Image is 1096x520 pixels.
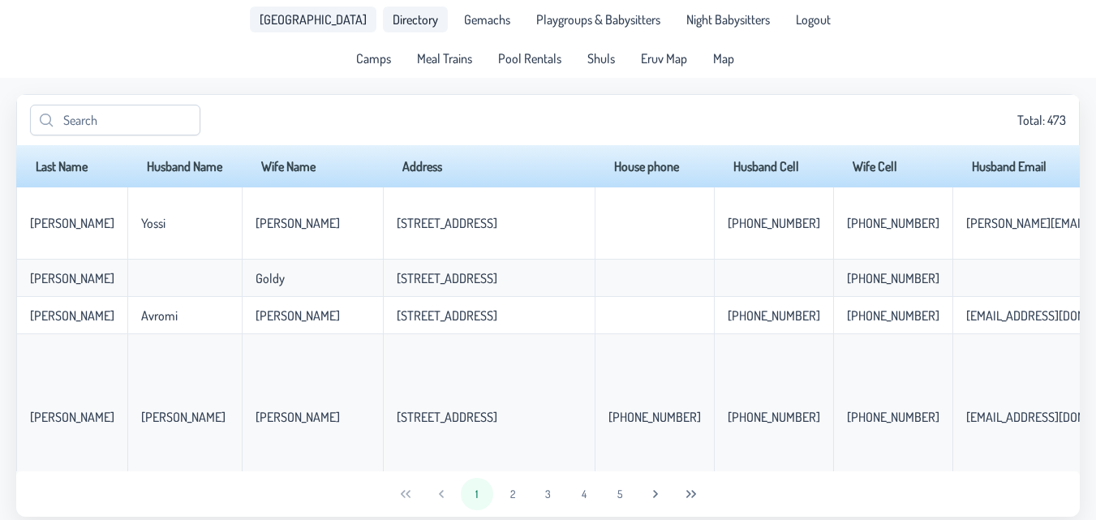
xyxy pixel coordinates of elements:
span: [GEOGRAPHIC_DATA] [260,13,367,26]
span: Night Babysitters [686,13,770,26]
p-celleditor: [STREET_ADDRESS] [397,307,497,324]
p-celleditor: [PERSON_NAME] [30,409,114,425]
button: Last Page [675,478,707,510]
a: Night Babysitters [677,6,780,32]
div: Total: 473 [30,105,1066,135]
p-celleditor: [PERSON_NAME] [30,270,114,286]
p-celleditor: [STREET_ADDRESS] [397,215,497,231]
p-celleditor: [PHONE_NUMBER] [608,409,701,425]
button: 5 [604,478,636,510]
p-celleditor: [PHONE_NUMBER] [728,307,820,324]
p-celleditor: [PHONE_NUMBER] [847,270,939,286]
span: Camps [356,52,391,65]
p-celleditor: [STREET_ADDRESS] [397,270,497,286]
li: Pine Lake Park [250,6,376,32]
a: Camps [346,45,401,71]
button: 4 [568,478,600,510]
p-celleditor: [PERSON_NAME] [30,307,114,324]
p-celleditor: [PERSON_NAME] [141,409,226,425]
button: 1 [461,478,493,510]
p-celleditor: [PERSON_NAME] [30,215,114,231]
a: Gemachs [454,6,520,32]
span: Shuls [587,52,615,65]
span: Map [713,52,734,65]
th: Wife Name [242,145,383,187]
p-celleditor: Yossi [141,215,165,231]
li: Logout [786,6,840,32]
th: House phone [595,145,714,187]
p-celleditor: Goldy [256,270,285,286]
p-celleditor: Avromi [141,307,178,324]
p-celleditor: [PHONE_NUMBER] [847,215,939,231]
span: Gemachs [464,13,510,26]
a: Shuls [578,45,625,71]
th: Address [383,145,595,187]
th: Last Name [16,145,127,187]
p-celleditor: [PHONE_NUMBER] [847,307,939,324]
a: Pool Rentals [488,45,571,71]
span: Playgroups & Babysitters [536,13,660,26]
p-celleditor: [PHONE_NUMBER] [728,215,820,231]
button: 2 [496,478,529,510]
button: 3 [532,478,565,510]
button: Next Page [639,478,672,510]
a: Meal Trains [407,45,482,71]
p-celleditor: [PERSON_NAME] [256,215,340,231]
a: Map [703,45,744,71]
a: Playgroups & Babysitters [527,6,670,32]
input: Search [30,105,200,135]
span: Meal Trains [417,52,472,65]
p-celleditor: [PHONE_NUMBER] [847,409,939,425]
a: Directory [383,6,448,32]
p-celleditor: [PERSON_NAME] [256,307,340,324]
a: [GEOGRAPHIC_DATA] [250,6,376,32]
th: Husband Name [127,145,242,187]
span: Logout [796,13,831,26]
p-celleditor: [PHONE_NUMBER] [728,409,820,425]
span: Directory [393,13,438,26]
span: Eruv Map [641,52,687,65]
span: Pool Rentals [498,52,561,65]
p-celleditor: [PERSON_NAME] [256,409,340,425]
th: Husband Cell [714,145,833,187]
a: Eruv Map [631,45,697,71]
th: Wife Cell [833,145,952,187]
p-celleditor: [STREET_ADDRESS] [397,409,497,425]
